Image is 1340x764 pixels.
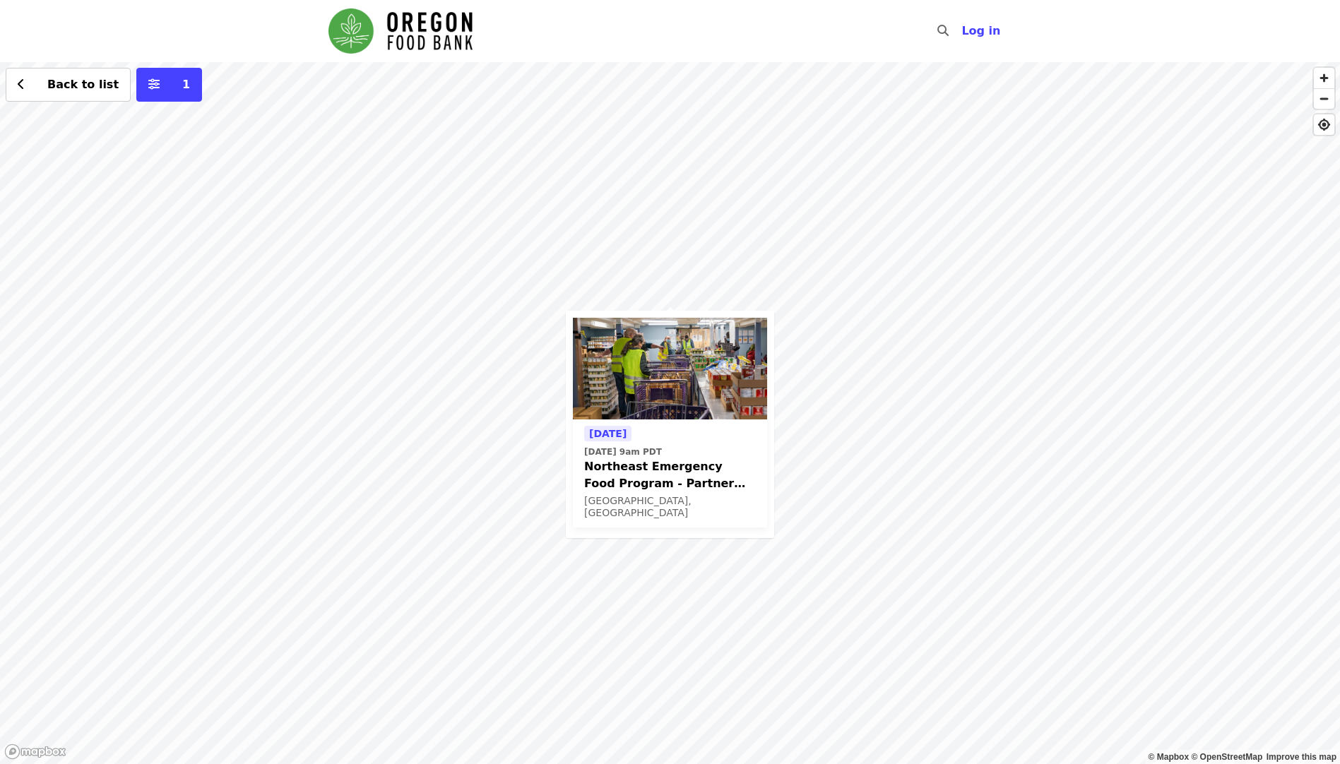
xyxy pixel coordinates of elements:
[18,78,25,91] i: chevron-left icon
[589,428,627,439] span: [DATE]
[937,24,949,37] i: search icon
[1314,114,1334,135] button: Find My Location
[1149,752,1190,762] a: Mapbox
[950,17,1012,45] button: Log in
[961,24,1000,37] span: Log in
[584,495,756,519] div: [GEOGRAPHIC_DATA], [GEOGRAPHIC_DATA]
[573,318,767,527] a: See details for "Northeast Emergency Food Program - Partner Agency Support"
[1191,752,1262,762] a: OpenStreetMap
[584,458,756,492] span: Northeast Emergency Food Program - Partner Agency Support
[148,78,160,91] i: sliders-h icon
[957,14,968,48] input: Search
[1314,88,1334,109] button: Zoom Out
[6,68,131,102] button: Back to list
[136,68,202,102] button: More filters (1 selected)
[573,318,767,419] img: Northeast Emergency Food Program - Partner Agency Support organized by Oregon Food Bank
[4,744,66,760] a: Mapbox logo
[584,446,662,458] time: [DATE] 9am PDT
[328,8,473,54] img: Oregon Food Bank - Home
[1267,752,1336,762] a: Map feedback
[1314,68,1334,88] button: Zoom In
[182,78,190,91] span: 1
[47,78,119,91] span: Back to list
